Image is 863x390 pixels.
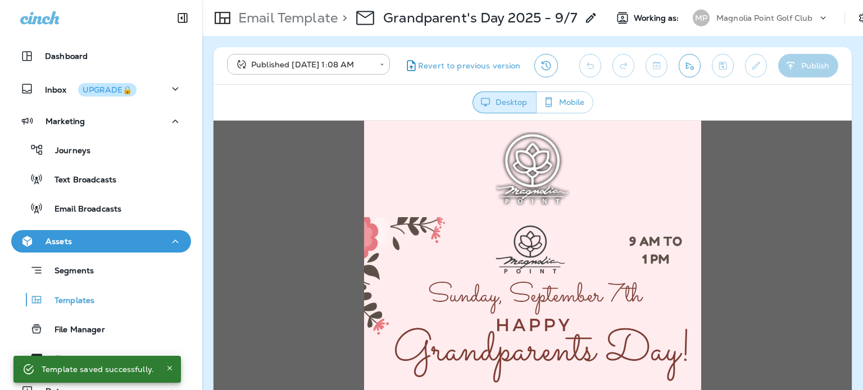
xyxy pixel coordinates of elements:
div: UPGRADE🔒 [83,86,132,94]
div: MP [693,10,710,26]
p: Inbox [45,83,137,95]
button: Marketing [11,110,191,132]
div: Template saved successfully. [42,359,154,379]
button: Journeys [11,138,191,162]
button: Templates [11,288,191,311]
button: Segments [11,258,191,282]
p: File Manager [43,325,105,336]
p: Segments [43,266,94,277]
img: MAGLOGO-final.png [282,11,356,85]
button: Close [163,361,176,375]
p: Text Broadcasts [43,175,116,186]
button: Email Broadcasts [11,196,191,220]
p: Templates [43,296,94,306]
p: Email Broadcasts [43,204,121,215]
div: Published [DATE] 1:08 AM [235,59,372,70]
p: Dashboard [45,52,88,61]
p: > [338,10,347,26]
button: Dashboard [11,45,191,67]
button: View Changelog [534,54,558,77]
button: UPGRADE🔒 [78,83,137,97]
p: Marketing [46,117,85,126]
button: Mobile [536,91,593,113]
button: Revert to previous version [399,54,525,77]
p: Forms [44,354,79,365]
button: Send test email [679,54,701,77]
img: Magnolia-Point--Grandparents-Day-2025---Blog.png [151,97,488,286]
button: Desktop [473,91,537,113]
span: Revert to previous version [418,61,521,71]
button: InboxUPGRADE🔒 [11,77,191,100]
span: Working as: [634,13,682,23]
button: Collapse Sidebar [167,7,198,29]
p: Journeys [44,146,90,157]
button: Forms [11,346,191,370]
p: Assets [46,237,72,246]
button: File Manager [11,317,191,341]
button: Assets [11,230,191,253]
button: Text Broadcasts [11,167,191,191]
p: Email Template [234,10,338,26]
p: Magnolia Point Golf Club [716,13,812,22]
p: Grandparent's Day 2025 - 9/7 [383,10,578,26]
